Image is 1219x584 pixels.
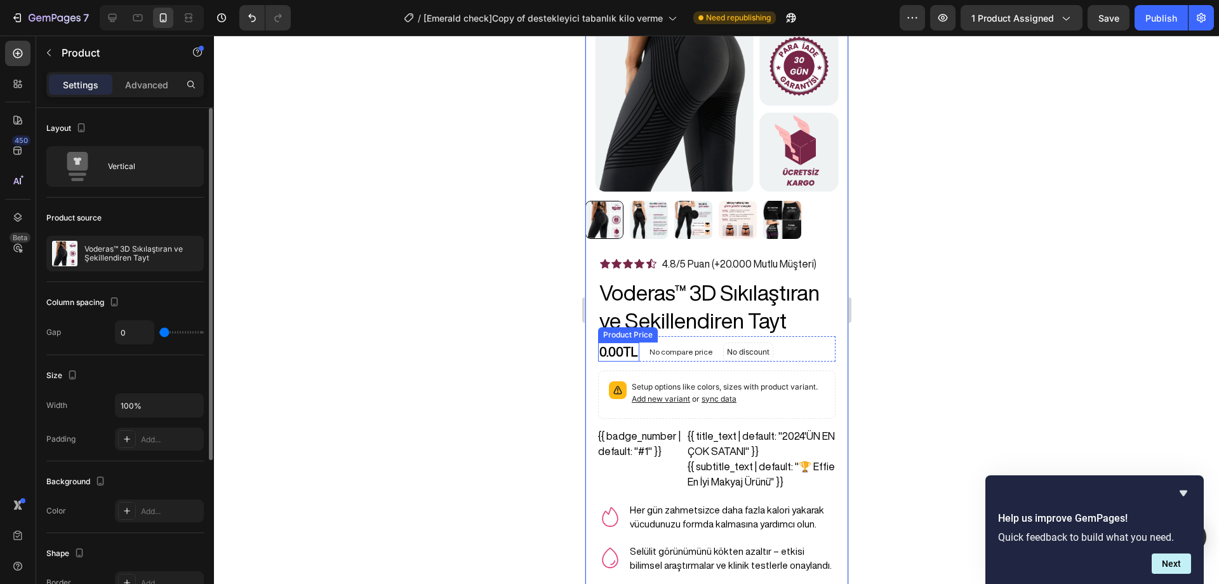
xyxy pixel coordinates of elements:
[12,135,30,146] div: 450
[116,321,154,344] input: Auto
[998,511,1191,526] h2: Help us improve GemPages!
[46,545,87,562] div: Shape
[423,11,663,25] span: [Emerald check]Copy of destekleyici tabanlık kilo verme
[83,10,89,25] p: 7
[1088,5,1129,31] button: Save
[971,11,1054,25] span: 1 product assigned
[239,5,291,31] div: Undo/Redo
[1152,553,1191,574] button: Next question
[46,505,66,517] div: Color
[84,245,198,262] p: Voderas™ 3D Sıkılaştıran ve Şekillendiren Tayt
[108,152,185,181] div: Vertical
[961,5,1082,31] button: 1 product assigned
[62,45,170,60] p: Product
[46,212,102,224] div: Product source
[125,78,168,92] p: Advanced
[52,241,77,266] img: product feature img
[1135,5,1188,31] button: Publish
[116,394,203,417] input: Auto
[998,531,1191,543] p: Quick feedback to build what you need.
[141,506,201,517] div: Add...
[998,486,1191,574] div: Help us improve GemPages!
[46,327,61,338] div: Gap
[46,433,76,445] div: Padding
[46,294,122,311] div: Column spacing
[1098,13,1119,24] span: Save
[706,12,771,24] span: Need republishing
[1176,486,1191,501] button: Hide survey
[46,473,108,491] div: Background
[63,78,98,92] p: Settings
[1145,11,1177,25] div: Publish
[5,5,95,31] button: 7
[585,36,848,584] iframe: Design area
[418,11,421,25] span: /
[141,434,201,445] div: Add...
[10,233,30,243] div: Beta
[46,400,67,411] div: Width
[46,120,89,137] div: Layout
[46,367,80,384] div: Size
